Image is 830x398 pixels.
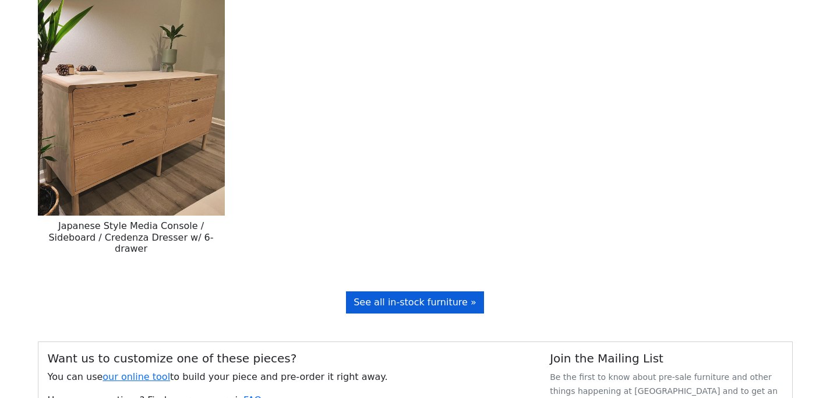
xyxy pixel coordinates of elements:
[48,370,532,384] p: You can use to build your piece and pre-order it right away.
[48,351,532,365] h5: Want us to customize one of these pieces?
[550,351,782,365] h5: Join the Mailing List
[38,216,225,259] h6: Japanese Style Media Console / Sideboard / Credenza Dresser w/ 6-drawer
[354,297,476,308] span: See all in-stock furniture »
[103,371,170,382] a: our online tool
[346,291,484,314] a: See all in-stock furniture »
[38,93,225,104] a: Japanese Style Media Console / Sideboard / Credenza Dresser w/ 6-drawer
